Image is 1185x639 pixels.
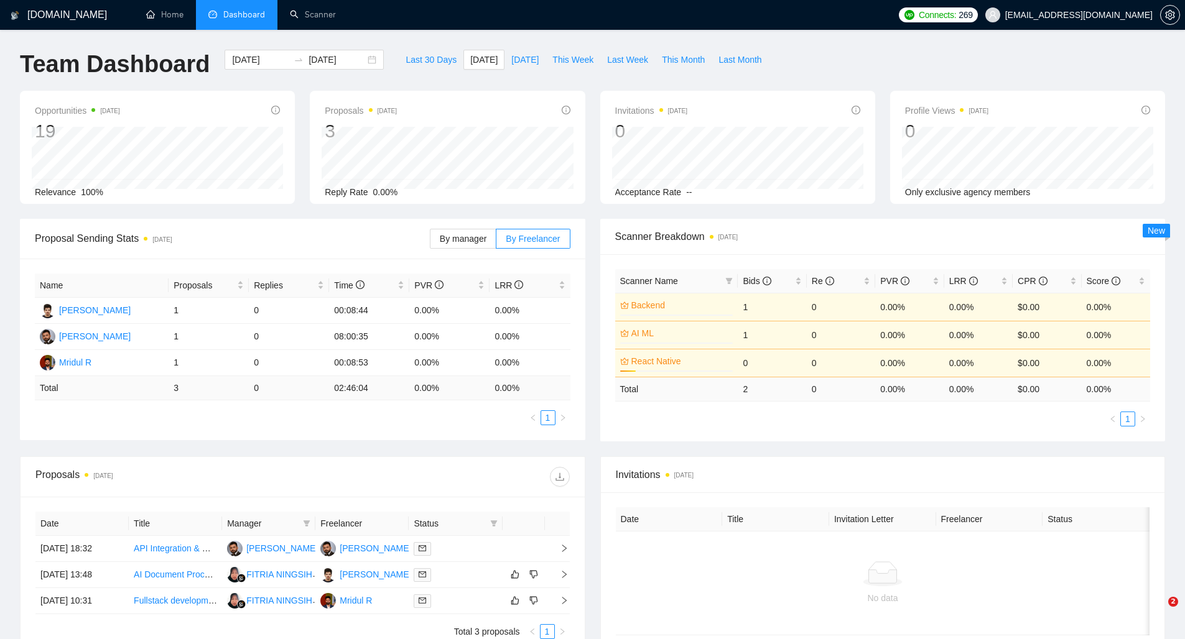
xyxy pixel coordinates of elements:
[655,50,712,70] button: This Month
[325,187,368,197] span: Reply Rate
[944,377,1013,401] td: 0.00 %
[506,234,560,244] span: By Freelancer
[1105,411,1120,426] li: Previous Page
[616,507,723,531] th: Date
[227,593,243,609] img: FN
[631,354,731,368] a: React Native
[146,9,184,20] a: homeHome
[525,624,540,639] button: left
[246,568,312,581] div: FITRIA NINGSIH
[807,293,875,321] td: 0
[686,187,692,197] span: --
[1039,277,1048,285] span: info-circle
[334,280,364,290] span: Time
[1013,377,1081,401] td: $ 0.00
[904,10,914,20] img: upwork-logo.png
[725,277,733,285] span: filter
[1148,226,1165,236] span: New
[738,293,806,321] td: 1
[490,350,570,376] td: 0.00%
[988,11,997,19] span: user
[440,234,486,244] span: By manager
[315,512,409,536] th: Freelancer
[550,544,569,553] span: right
[35,536,129,562] td: [DATE] 18:32
[35,512,129,536] th: Date
[668,108,687,114] time: [DATE]
[1168,597,1178,607] span: 2
[169,350,249,376] td: 1
[1013,349,1081,377] td: $0.00
[600,50,655,70] button: Last Week
[463,50,504,70] button: [DATE]
[419,545,426,552] span: mail
[529,569,538,579] span: dislike
[470,53,498,67] span: [DATE]
[320,543,411,553] a: SB[PERSON_NAME]
[227,541,243,556] img: SB
[340,568,411,581] div: [PERSON_NAME]
[615,229,1151,244] span: Scanner Breakdown
[409,376,490,400] td: 0.00 %
[227,567,243,582] img: FN
[409,324,490,350] td: 0.00%
[134,595,220,605] a: Fullstack development
[555,624,570,639] button: right
[504,50,546,70] button: [DATE]
[631,326,731,340] a: AI ML
[35,103,120,118] span: Opportunities
[722,507,829,531] th: Title
[511,53,539,67] span: [DATE]
[134,543,404,553] a: API Integration & Middleware Engineer (Retool / AI Automation Focus)
[490,520,498,527] span: filter
[290,9,336,20] a: searchScanner
[615,187,682,197] span: Acceptance Rate
[174,278,235,292] span: Proposals
[320,541,336,556] img: SB
[944,293,1013,321] td: 0.00%
[546,50,600,70] button: This Week
[490,324,570,350] td: 0.00%
[100,108,119,114] time: [DATE]
[526,410,541,425] li: Previous Page
[550,467,570,487] button: download
[1087,276,1120,286] span: Score
[529,414,537,421] span: left
[526,593,541,608] button: dislike
[35,231,430,246] span: Proposal Sending Stats
[454,624,520,639] li: Total 3 proposals
[825,277,834,285] span: info-circle
[1160,5,1180,25] button: setting
[320,595,372,605] a: MRMridul R
[129,562,222,588] td: AI Document Processing Web Application, Health-Tech
[320,567,336,582] img: HN
[508,593,523,608] button: like
[59,356,91,369] div: Mridul R
[969,277,978,285] span: info-circle
[35,467,302,487] div: Proposals
[325,119,397,143] div: 3
[490,376,570,400] td: 0.00 %
[1043,507,1150,531] th: Status
[1135,411,1150,426] button: right
[1141,106,1150,114] span: info-circle
[615,377,738,401] td: Total
[875,349,944,377] td: 0.00%
[511,595,519,605] span: like
[340,541,411,555] div: [PERSON_NAME]
[936,507,1043,531] th: Freelancer
[541,410,555,425] li: 1
[526,410,541,425] button: left
[631,298,731,312] a: Backend
[249,350,329,376] td: 0
[555,410,570,425] button: right
[35,562,129,588] td: [DATE] 13:48
[1139,415,1146,423] span: right
[1135,411,1150,426] li: Next Page
[901,277,909,285] span: info-circle
[11,6,19,25] img: logo
[620,276,678,286] span: Scanner Name
[35,187,76,197] span: Relevance
[488,514,500,533] span: filter
[1120,411,1135,426] li: 1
